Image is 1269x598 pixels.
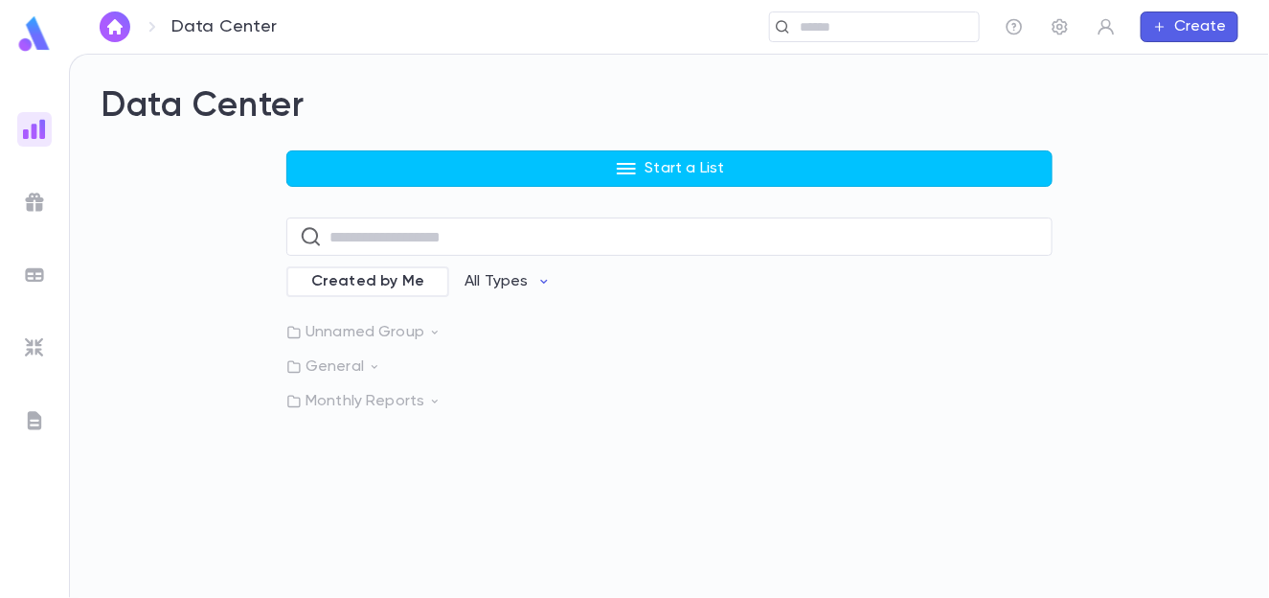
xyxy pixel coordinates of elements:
p: Monthly Reports [286,392,1053,411]
img: imports_grey.530a8a0e642e233f2baf0ef88e8c9fcb.svg [23,336,46,359]
p: Data Center [171,16,277,37]
img: logo [15,15,54,53]
img: campaigns_grey.99e729a5f7ee94e3726e6486bddda8f1.svg [23,191,46,214]
button: Start a List [286,150,1053,187]
p: All Types [465,272,528,291]
p: General [286,357,1053,377]
h2: Data Center [101,85,1238,127]
img: home_white.a664292cf8c1dea59945f0da9f25487c.svg [103,19,126,34]
img: batches_grey.339ca447c9d9533ef1741baa751efc33.svg [23,264,46,287]
img: letters_grey.7941b92b52307dd3b8a917253454ce1c.svg [23,409,46,432]
p: Unnamed Group [286,323,1053,342]
p: Start a List [646,159,725,178]
span: Created by Me [300,272,436,291]
button: All Types [449,264,566,300]
button: Create [1141,11,1238,42]
div: Created by Me [286,266,449,297]
img: reports_gradient.dbe2566a39951672bc459a78b45e2f92.svg [23,118,46,141]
